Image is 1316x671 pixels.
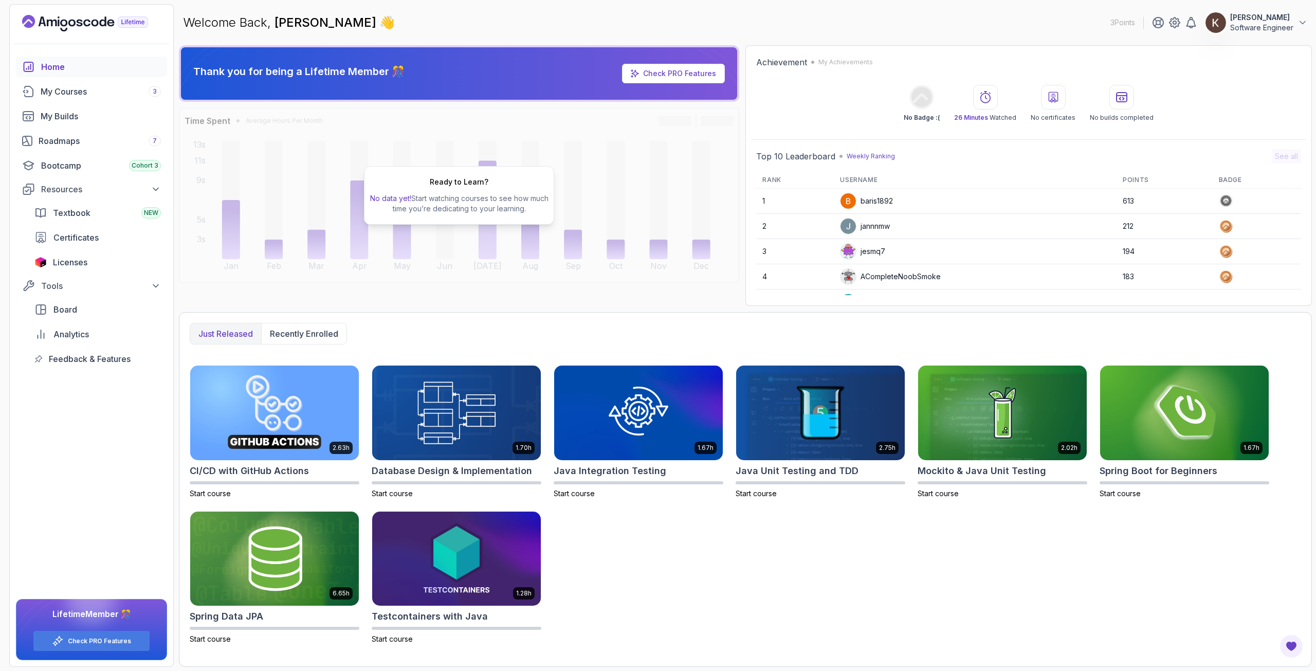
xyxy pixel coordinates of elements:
[190,489,231,498] span: Start course
[41,61,161,73] div: Home
[756,56,807,68] h2: Achievement
[840,268,941,285] div: ACompleteNoobSmoke
[1205,12,1226,33] img: user profile image
[1100,489,1141,498] span: Start course
[1090,114,1154,122] p: No builds completed
[16,277,167,295] button: Tools
[840,294,890,310] div: Reb00rn
[1230,23,1293,33] p: Software Engineer
[1031,114,1075,122] p: No certificates
[68,637,131,645] a: Check PRO Features
[190,323,261,344] button: Just released
[372,609,488,624] h2: Testcontainers with Java
[190,511,359,645] a: Spring Data JPA card6.65hSpring Data JPAStart course
[834,172,1117,189] th: Username
[22,15,172,31] a: Landing page
[144,209,158,217] span: NEW
[516,444,532,452] p: 1.70h
[516,589,532,597] p: 1.28h
[1230,12,1293,23] p: [PERSON_NAME]
[840,193,856,209] img: user profile image
[698,444,714,452] p: 1.67h
[904,114,940,122] p: No Badge :(
[622,64,725,83] a: Check PRO Features
[379,14,395,31] span: 👋
[132,161,158,170] span: Cohort 3
[1100,366,1269,460] img: Spring Boot for Beginners card
[53,328,89,340] span: Analytics
[1272,149,1301,164] button: See all
[53,207,90,219] span: Textbook
[193,64,405,79] p: Thank you for being a Lifetime Member 🎊
[16,81,167,102] a: courses
[28,324,167,344] a: analytics
[153,137,157,145] span: 7
[879,444,895,452] p: 2.75h
[183,14,395,31] p: Welcome Back,
[954,114,988,121] span: 26 Minutes
[28,299,167,320] a: board
[756,172,834,189] th: Rank
[1061,444,1077,452] p: 2.02h
[918,365,1087,499] a: Mockito & Java Unit Testing card2.02hMockito & Java Unit TestingStart course
[1279,634,1304,659] button: Open Feedback Button
[190,365,359,499] a: CI/CD with GitHub Actions card2.63hCI/CD with GitHub ActionsStart course
[16,155,167,176] a: bootcamp
[756,264,834,289] td: 4
[41,159,161,172] div: Bootcamp
[756,150,835,162] h2: Top 10 Leaderboard
[643,69,716,78] a: Check PRO Features
[840,269,856,284] img: default monster avatar
[1100,365,1269,499] a: Spring Boot for Beginners card1.67hSpring Boot for BeginnersStart course
[190,609,263,624] h2: Spring Data JPA
[372,512,541,606] img: Testcontainers with Java card
[41,183,161,195] div: Resources
[756,189,834,214] td: 1
[153,87,157,96] span: 3
[918,464,1046,478] h2: Mockito & Java Unit Testing
[1244,444,1259,452] p: 1.67h
[954,114,1016,122] p: Watched
[16,57,167,77] a: home
[1117,189,1212,214] td: 613
[16,180,167,198] button: Resources
[1213,172,1301,189] th: Badge
[16,131,167,151] a: roadmaps
[847,152,895,160] p: Weekly Ranking
[28,349,167,369] a: feedback
[190,634,231,643] span: Start course
[840,294,856,310] img: user profile image
[756,239,834,264] td: 3
[1117,172,1212,189] th: Points
[1205,12,1308,33] button: user profile image[PERSON_NAME]Software Engineer
[41,280,161,292] div: Tools
[198,328,253,340] p: Just released
[372,365,541,499] a: Database Design & Implementation card1.70hDatabase Design & ImplementationStart course
[756,289,834,315] td: 5
[372,634,413,643] span: Start course
[918,489,959,498] span: Start course
[34,257,47,267] img: jetbrains icon
[41,110,161,122] div: My Builds
[41,85,161,98] div: My Courses
[261,323,346,344] button: Recently enrolled
[840,219,856,234] img: user profile image
[554,365,723,499] a: Java Integration Testing card1.67hJava Integration TestingStart course
[372,366,541,460] img: Database Design & Implementation card
[918,366,1087,460] img: Mockito & Java Unit Testing card
[1117,239,1212,264] td: 194
[28,203,167,223] a: textbook
[840,244,856,259] img: default monster avatar
[840,243,885,260] div: jesmq7
[333,589,350,597] p: 6.65h
[370,194,411,203] span: No data yet!
[554,464,666,478] h2: Java Integration Testing
[756,214,834,239] td: 2
[190,512,359,606] img: Spring Data JPA card
[28,252,167,273] a: licenses
[736,366,905,460] img: Java Unit Testing and TDD card
[270,328,338,340] p: Recently enrolled
[818,58,873,66] p: My Achievements
[736,365,905,499] a: Java Unit Testing and TDD card2.75hJava Unit Testing and TDDStart course
[372,464,532,478] h2: Database Design & Implementation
